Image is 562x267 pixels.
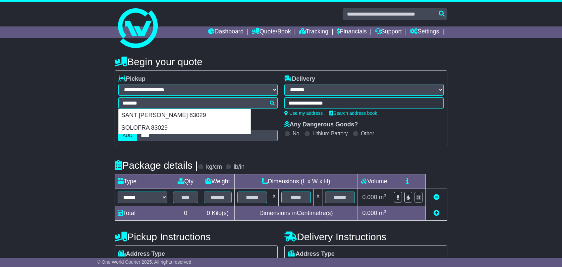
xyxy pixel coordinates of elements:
[379,194,386,200] span: m
[433,194,439,200] a: Remove this item
[234,174,358,189] td: Dimensions (L x W x H)
[201,174,235,189] td: Weight
[97,259,193,265] span: © One World Courier 2025. All rights reserved.
[410,26,439,38] a: Settings
[115,174,170,189] td: Type
[379,210,386,216] span: m
[384,209,386,214] sup: 3
[337,26,367,38] a: Financials
[170,206,201,221] td: 0
[362,194,377,200] span: 0.000
[358,174,391,189] td: Volume
[433,210,439,216] a: Add new item
[208,26,244,38] a: Dashboard
[118,130,137,141] label: AUD
[312,130,348,137] label: Lithium Battery
[314,189,322,206] td: x
[115,160,198,171] h4: Package details |
[375,26,402,38] a: Support
[288,250,335,258] label: Address Type
[284,121,358,128] label: Any Dangerous Goods?
[115,56,447,67] h4: Begin your quote
[201,206,235,221] td: Kilo(s)
[361,130,374,137] label: Other
[234,163,245,171] label: lb/in
[115,231,278,242] h4: Pickup Instructions
[284,231,447,242] h4: Delivery Instructions
[115,206,170,221] td: Total
[329,111,377,116] a: Search address book
[362,210,377,216] span: 0.000
[207,210,210,216] span: 0
[234,206,358,221] td: Dimensions in Centimetre(s)
[119,122,251,134] div: SOLOFRA 83029
[270,189,278,206] td: x
[384,193,386,198] sup: 3
[252,26,291,38] a: Quote/Book
[299,26,328,38] a: Tracking
[206,163,222,171] label: kg/cm
[118,250,165,258] label: Address Type
[293,130,299,137] label: No
[119,109,251,122] div: SANT [PERSON_NAME] 83029
[170,174,201,189] td: Qty
[118,97,278,109] typeahead: Please provide city
[118,75,145,83] label: Pickup
[284,111,323,116] a: Use my address
[284,75,315,83] label: Delivery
